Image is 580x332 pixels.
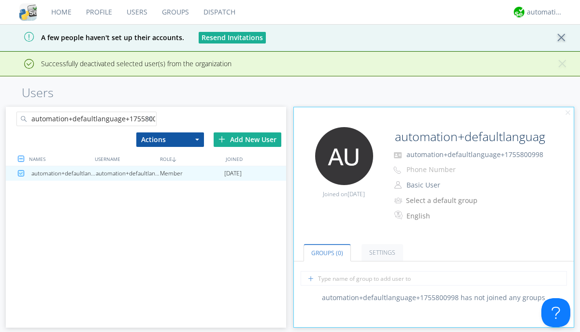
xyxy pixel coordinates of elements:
[92,152,158,166] div: USERNAME
[304,244,351,261] a: Groups (0)
[403,178,500,192] button: Basic User
[6,166,286,181] a: automation+defaultlanguage+1755800998automation+defaultlanguage+1755800998Member[DATE]
[315,127,373,185] img: 373638.png
[96,166,160,181] div: automation+defaultlanguage+1755800998
[348,190,365,198] span: [DATE]
[394,209,404,221] img: In groups with Translation enabled, this user's messages will be automatically translated to and ...
[214,132,281,147] div: Add New User
[27,152,92,166] div: NAMES
[362,244,403,261] a: Settings
[224,166,242,181] span: [DATE]
[323,190,365,198] span: Joined on
[199,32,266,43] button: Resend Invitations
[7,33,184,42] span: A few people haven't set up their accounts.
[158,152,223,166] div: ROLE
[223,152,289,166] div: JOINED
[565,110,571,116] img: cancel.svg
[406,196,487,205] div: Select a default group
[301,271,567,286] input: Type name of group to add user to
[394,181,402,189] img: person-outline.svg
[136,132,204,147] button: Actions
[160,166,224,181] div: Member
[16,112,157,126] input: Search users
[19,3,37,21] img: cddb5a64eb264b2086981ab96f4c1ba7
[406,211,487,221] div: English
[391,127,547,146] input: Name
[31,166,96,181] div: automation+defaultlanguage+1755800998
[393,166,401,174] img: phone-outline.svg
[294,293,574,303] div: automation+defaultlanguage+1755800998 has not joined any groups
[406,150,543,159] span: automation+defaultlanguage+1755800998
[541,298,570,327] iframe: Toggle Customer Support
[218,136,225,143] img: plus.svg
[527,7,563,17] div: automation+atlas
[7,59,232,68] span: Successfully deactivated selected user(s) from the organization
[514,7,524,17] img: d2d01cd9b4174d08988066c6d424eccd
[394,194,404,207] img: icon-alert-users-thin-outline.svg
